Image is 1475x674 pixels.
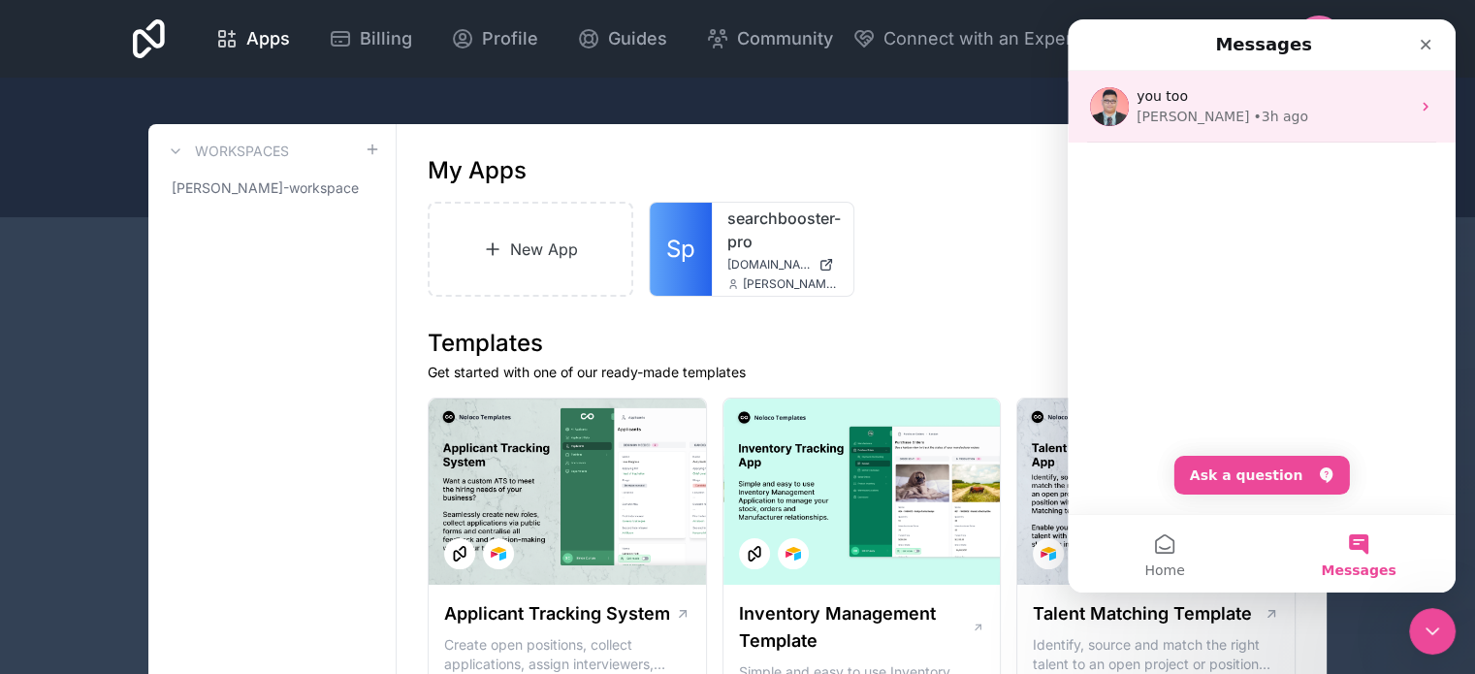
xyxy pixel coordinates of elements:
[491,546,506,562] img: Airtable Logo
[737,25,833,52] span: Community
[164,171,380,206] a: [PERSON_NAME]-workspace
[428,202,633,297] a: New App
[172,178,359,198] span: [PERSON_NAME]-workspace
[739,600,972,655] h1: Inventory Management Template
[1033,635,1279,674] p: Identify, source and match the right talent to an open project or position with our Talent Matchi...
[690,17,849,60] a: Community
[786,546,801,562] img: Airtable Logo
[195,142,289,161] h3: Workspaces
[883,25,1078,52] span: Connect with an Expert
[360,25,412,52] span: Billing
[435,17,554,60] a: Profile
[444,600,670,627] h1: Applicant Tracking System
[428,155,527,186] h1: My Apps
[482,25,538,52] span: Profile
[444,635,690,674] p: Create open positions, collect applications, assign interviewers, centralise candidate feedback a...
[246,25,290,52] span: Apps
[727,207,838,253] a: searchbooster-pro
[164,140,289,163] a: Workspaces
[1068,19,1456,593] iframe: Intercom live chat
[852,25,1078,52] button: Connect with an Expert
[727,257,838,273] a: [DOMAIN_NAME]
[743,276,838,292] span: [PERSON_NAME][EMAIL_ADDRESS][PERSON_NAME][DOMAIN_NAME]
[561,17,683,60] a: Guides
[200,17,305,60] a: Apps
[727,257,811,273] span: [DOMAIN_NAME]
[650,203,712,296] a: Sp
[1409,608,1456,655] iframe: Intercom live chat
[1041,546,1056,562] img: Airtable Logo
[428,363,1296,382] p: Get started with one of our ready-made templates
[1033,600,1252,627] h1: Talent Matching Template
[428,328,1296,359] h1: Templates
[666,234,695,265] span: Sp
[608,25,667,52] span: Guides
[313,17,428,60] a: Billing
